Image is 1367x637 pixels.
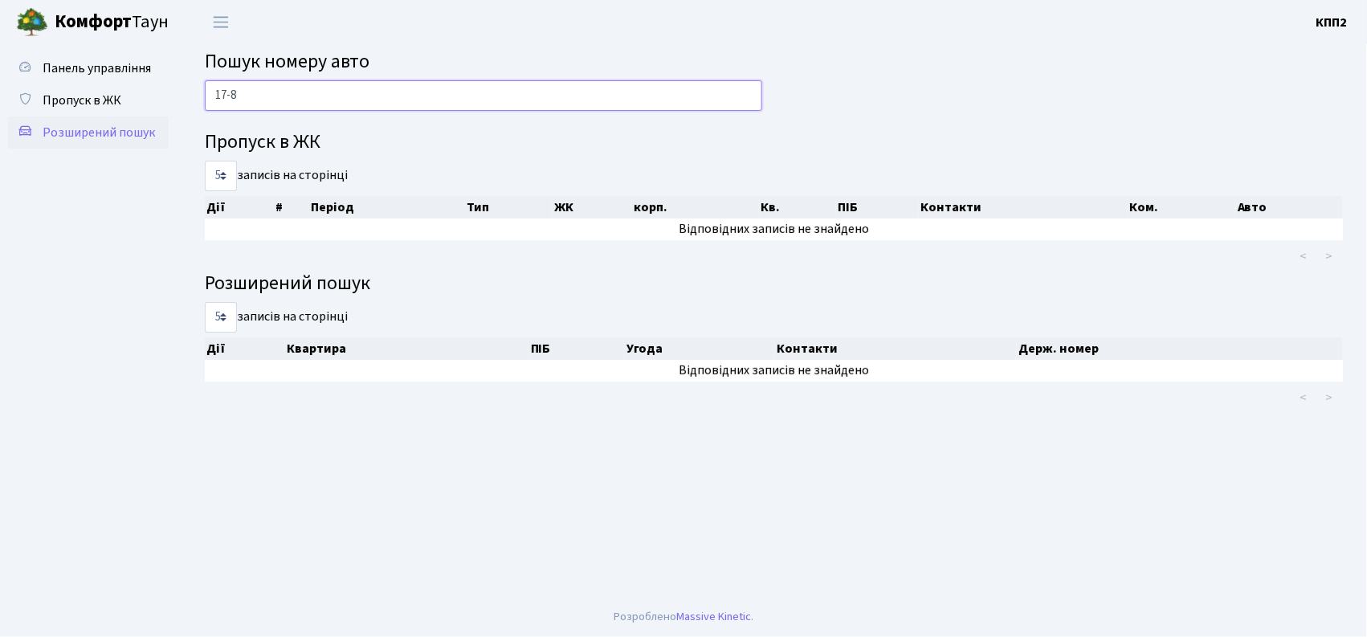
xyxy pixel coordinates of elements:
[43,92,121,109] span: Пропуск в ЖК
[43,124,155,141] span: Розширений пошук
[465,196,553,218] th: Тип
[205,47,369,76] span: Пошук номеру авто
[205,360,1343,382] td: Відповідних записів не знайдено
[55,9,169,36] span: Таун
[614,608,753,626] div: Розроблено .
[919,196,1128,218] th: Контакти
[625,337,775,360] th: Угода
[632,196,759,218] th: корп.
[205,196,274,218] th: Дії
[205,302,237,333] select: записів на сторінці
[759,196,836,218] th: Кв.
[55,9,132,35] b: Комфорт
[205,302,348,333] label: записів на сторінці
[775,337,1017,360] th: Контакти
[309,196,465,218] th: Період
[205,272,1343,296] h4: Розширений пошук
[1316,14,1348,31] b: КПП2
[201,9,241,35] button: Переключити навігацію
[529,337,625,360] th: ПІБ
[8,52,169,84] a: Панель управління
[205,161,237,191] select: записів на сторінці
[1316,13,1348,32] a: КПП2
[205,161,348,191] label: записів на сторінці
[1017,337,1343,360] th: Держ. номер
[836,196,919,218] th: ПІБ
[285,337,529,360] th: Квартира
[676,608,751,625] a: Massive Kinetic
[274,196,309,218] th: #
[16,6,48,39] img: logo.png
[205,80,762,111] input: Пошук
[1128,196,1236,218] th: Ком.
[553,196,632,218] th: ЖК
[205,337,285,360] th: Дії
[205,131,1343,154] h4: Пропуск в ЖК
[8,116,169,149] a: Розширений пошук
[205,218,1343,240] td: Відповідних записів не знайдено
[8,84,169,116] a: Пропуск в ЖК
[1236,196,1344,218] th: Авто
[43,59,151,77] span: Панель управління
